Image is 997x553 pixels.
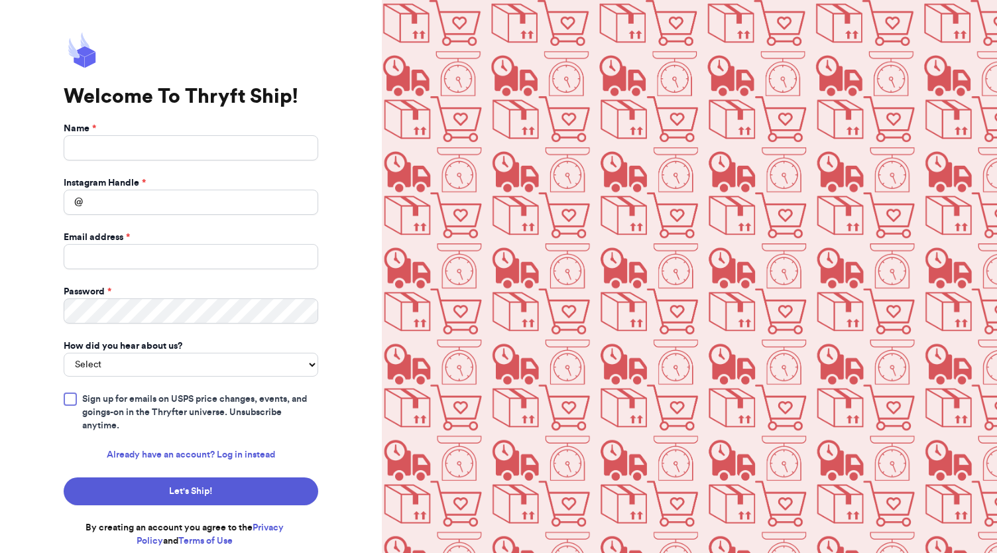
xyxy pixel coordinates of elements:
label: Name [64,122,96,135]
label: Password [64,285,111,298]
label: Instagram Handle [64,176,146,190]
button: Let's Ship! [64,477,318,505]
a: Already have an account? Log in instead [107,448,275,461]
label: Email address [64,231,130,244]
h1: Welcome To Thryft Ship! [64,85,318,109]
label: How did you hear about us? [64,339,182,353]
p: By creating an account you agree to the and [64,521,306,548]
div: @ [64,190,83,215]
span: Sign up for emails on USPS price changes, events, and goings-on in the Thryfter universe. Unsubsc... [82,393,318,432]
a: Terms of Use [178,536,233,546]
